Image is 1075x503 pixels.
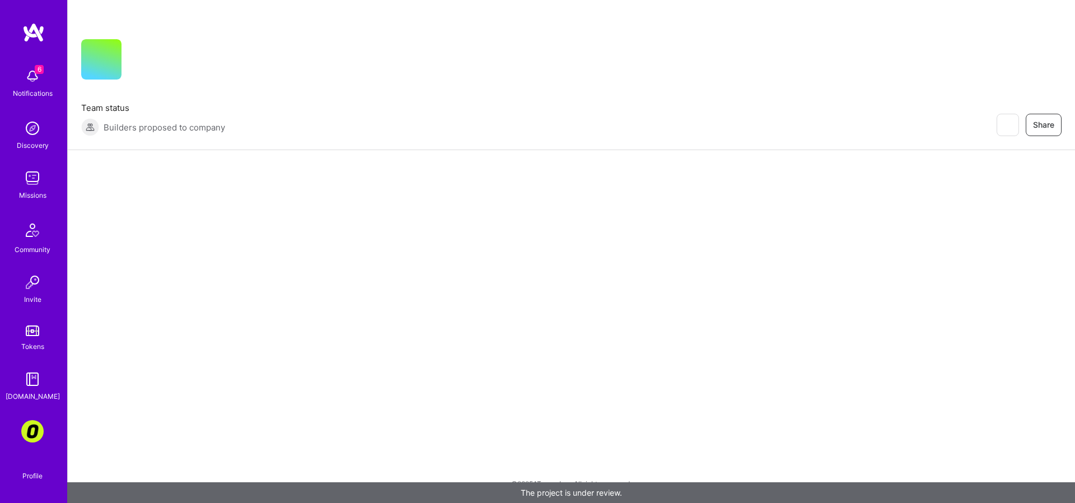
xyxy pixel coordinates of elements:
img: teamwork [21,167,44,189]
img: Invite [21,271,44,294]
img: Builders proposed to company [81,118,99,136]
i: icon CompanyGray [135,57,144,66]
img: logo [22,22,45,43]
div: Discovery [17,139,49,151]
img: discovery [21,117,44,139]
div: The project is under review. [67,482,1075,503]
a: Corner3: Building an AI User Researcher [18,420,46,443]
span: 6 [35,65,44,74]
div: Missions [19,189,46,201]
div: [DOMAIN_NAME] [6,390,60,402]
span: Builders proposed to company [104,122,225,133]
img: Corner3: Building an AI User Researcher [21,420,44,443]
button: Share [1026,114,1062,136]
img: Community [19,217,46,244]
span: Share [1033,119,1054,131]
img: guide book [21,368,44,390]
img: tokens [26,325,39,336]
div: Invite [24,294,41,305]
div: Community [15,244,50,255]
div: Profile [22,470,43,481]
i: icon EyeClosed [1003,120,1012,129]
div: Tokens [21,341,44,352]
img: bell [21,65,44,87]
div: Notifications [13,87,53,99]
span: Team status [81,102,225,114]
a: Profile [18,458,46,481]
